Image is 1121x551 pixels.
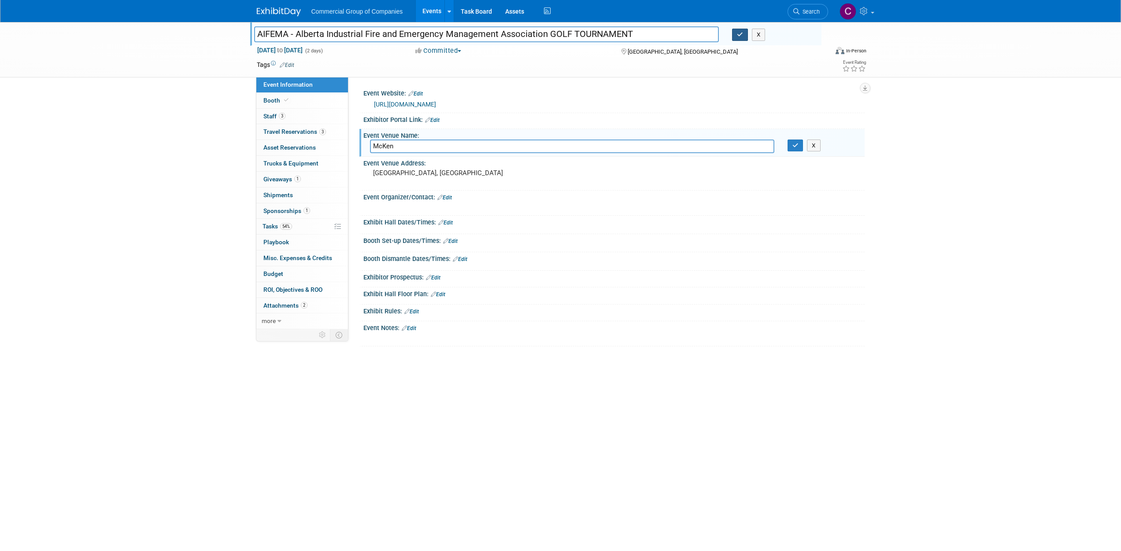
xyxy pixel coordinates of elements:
[426,275,440,281] a: Edit
[363,321,865,333] div: Event Notes:
[315,329,330,341] td: Personalize Event Tab Strip
[284,98,289,103] i: Booth reservation complete
[256,93,348,108] a: Booth
[256,109,348,124] a: Staff3
[256,282,348,298] a: ROI, Objectives & ROO
[263,239,289,246] span: Playbook
[294,176,301,182] span: 1
[263,113,285,120] span: Staff
[373,169,562,177] pre: [GEOGRAPHIC_DATA], [GEOGRAPHIC_DATA]
[311,8,403,15] span: Commercial Group of Companies
[752,29,766,41] button: X
[363,287,865,299] div: Exhibit Hall Floor Plan:
[256,250,348,266] a: Misc. Expenses & Credits
[263,176,301,183] span: Giveaways
[263,128,326,135] span: Travel Reservations
[256,77,348,92] a: Event Information
[437,195,452,201] a: Edit
[263,207,310,214] span: Sponsorships
[280,223,292,230] span: 54%
[443,238,458,244] a: Edit
[256,203,348,219] a: Sponsorships1
[263,144,316,151] span: Asset Reservations
[807,140,821,152] button: X
[303,207,310,214] span: 1
[788,4,828,19] a: Search
[279,113,285,119] span: 3
[402,325,416,331] a: Edit
[257,46,303,54] span: [DATE] [DATE]
[256,313,348,329] a: more
[262,317,276,324] span: more
[453,256,467,262] a: Edit
[263,254,332,261] span: Misc. Expenses & Credits
[256,156,348,171] a: Trucks & Equipment
[425,117,440,123] a: Edit
[256,140,348,155] a: Asset Reservations
[799,8,820,15] span: Search
[263,97,290,104] span: Booth
[263,81,313,88] span: Event Information
[256,219,348,234] a: Tasks54%
[404,309,419,315] a: Edit
[363,157,865,168] div: Event Venue Address:
[363,113,865,125] div: Exhibitor Portal Link:
[363,87,865,98] div: Event Website:
[263,302,307,309] span: Attachments
[363,252,865,264] div: Booth Dismantle Dates/Times:
[263,160,318,167] span: Trucks & Equipment
[840,3,856,20] img: Cole Mattern
[263,191,293,198] span: Shipments
[363,271,865,282] div: Exhibitor Prospectus:
[256,235,348,250] a: Playbook
[256,124,348,140] a: Travel Reservations3
[363,216,865,227] div: Exhibit Hall Dates/Times:
[846,48,866,54] div: In-Person
[256,266,348,282] a: Budget
[330,329,348,341] td: Toggle Event Tabs
[363,191,865,202] div: Event Organizer/Contact:
[263,286,322,293] span: ROI, Objectives & ROO
[257,7,301,16] img: ExhibitDay
[412,46,465,55] button: Committed
[836,47,844,54] img: Format-Inperson.png
[280,62,294,68] a: Edit
[256,172,348,187] a: Giveaways1
[408,91,423,97] a: Edit
[776,46,867,59] div: Event Format
[301,302,307,309] span: 2
[257,60,294,69] td: Tags
[276,47,284,54] span: to
[431,291,445,298] a: Edit
[256,298,348,313] a: Attachments2
[256,187,348,203] a: Shipments
[363,305,865,316] div: Exhibit Rules:
[842,60,866,65] div: Event Rating
[263,270,283,277] span: Budget
[304,48,323,54] span: (2 days)
[628,48,738,55] span: [GEOGRAPHIC_DATA], [GEOGRAPHIC_DATA]
[319,129,326,135] span: 3
[363,234,865,246] div: Booth Set-up Dates/Times:
[363,129,865,140] div: Event Venue Name:
[263,223,292,230] span: Tasks
[438,220,453,226] a: Edit
[374,101,436,108] a: [URL][DOMAIN_NAME]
